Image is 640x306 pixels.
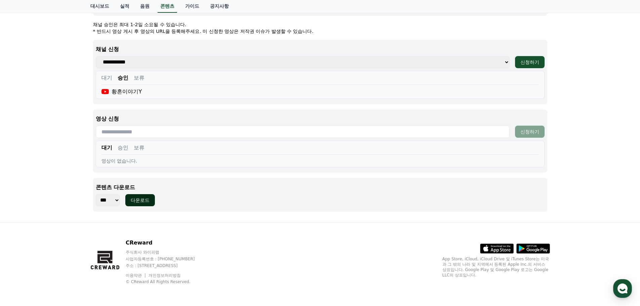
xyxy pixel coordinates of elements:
p: 콘텐츠 다운로드 [96,183,545,191]
a: 홈 [2,213,44,230]
a: 대화 [44,213,87,230]
p: CReward [126,239,208,247]
a: 이용약관 [126,273,147,278]
p: © CReward All Rights Reserved. [126,279,208,285]
button: 신청하기 [515,56,545,68]
a: 개인정보처리방침 [148,273,181,278]
p: 주소 : [STREET_ADDRESS] [126,263,208,268]
p: App Store, iCloud, iCloud Drive 및 iTunes Store는 미국과 그 밖의 나라 및 지역에서 등록된 Apple Inc.의 서비스 상표입니다. Goo... [442,256,550,278]
button: 신청하기 [515,126,545,138]
div: 영상이 없습니다. [101,158,539,164]
a: 설정 [87,213,129,230]
div: 황혼이야기Y [101,88,142,96]
p: 영상 신청 [96,115,545,123]
span: 설정 [104,223,112,228]
button: 보류 [134,74,144,82]
button: 다운로드 [125,194,155,206]
button: 승인 [118,144,128,152]
div: 신청하기 [520,128,539,135]
p: 채널 승인은 최대 1-2일 소요될 수 있습니다. [93,21,547,28]
button: 승인 [118,74,128,82]
button: 대기 [101,144,112,152]
p: 채널 신청 [96,45,545,53]
button: 보류 [134,144,144,152]
p: 주식회사 와이피랩 [126,250,208,255]
span: 홈 [21,223,25,228]
div: 다운로드 [131,197,150,204]
p: * 반드시 영상 게시 후 영상의 URL을 등록해주세요. 미 신청한 영상은 저작권 이슈가 발생할 수 있습니다. [93,28,547,35]
span: 대화 [61,223,70,229]
p: 사업자등록번호 : [PHONE_NUMBER] [126,256,208,262]
div: 신청하기 [520,59,539,65]
button: 대기 [101,74,112,82]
